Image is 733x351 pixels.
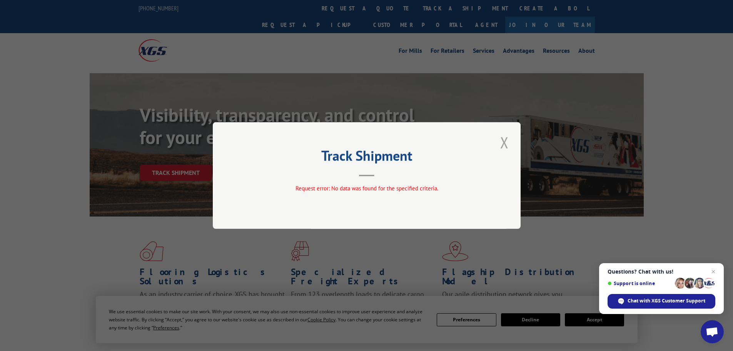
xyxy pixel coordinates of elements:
span: Chat with XGS Customer Support [628,297,705,304]
span: Chat with XGS Customer Support [608,294,715,309]
span: Request error: No data was found for the specified criteria. [295,185,438,192]
button: Close modal [498,132,511,153]
span: Questions? Chat with us! [608,269,715,275]
h2: Track Shipment [251,150,482,165]
a: Open chat [701,320,724,343]
span: Support is online [608,280,672,286]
